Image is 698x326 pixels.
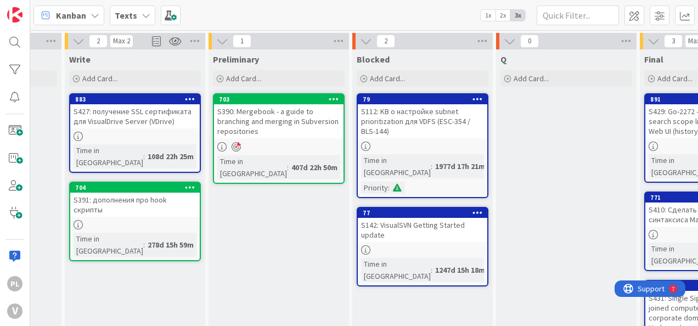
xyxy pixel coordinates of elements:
div: Time in [GEOGRAPHIC_DATA] [361,258,431,282]
span: 0 [520,35,539,48]
span: 2 [89,35,108,48]
span: 2 [376,35,395,48]
span: Preliminary [213,54,259,65]
span: Final [644,54,663,65]
span: : [431,160,432,172]
span: Add Card... [226,74,261,83]
div: S112: KB о настройке subnet prioritization для VDFS (ESC-354 / BLS-144) [358,104,487,138]
div: 79 [358,94,487,104]
div: 704S391: дополнения про hook скрипты [70,183,200,217]
div: 703S390: Mergebook - a guide to branching and merging in Subversion repositories [214,94,344,138]
span: Blocked [357,54,390,65]
div: 703 [219,95,344,103]
span: 3x [510,10,525,21]
span: : [143,150,145,162]
div: Time in [GEOGRAPHIC_DATA] [217,155,287,179]
div: 79S112: KB о настройке subnet prioritization для VDFS (ESC-354 / BLS-144) [358,94,487,138]
div: 1977d 17h 21m [432,160,488,172]
span: 1 [233,35,251,48]
div: 278d 15h 59m [145,239,196,251]
div: 407d 22h 50m [289,161,340,173]
div: PL [7,276,22,291]
div: S427: получение SSL сертификата для VisualDrive Server (VDrive) [70,104,200,128]
span: Add Card... [370,74,405,83]
div: S390: Mergebook - a guide to branching and merging in Subversion repositories [214,104,344,138]
div: Priority [361,182,388,194]
div: 883S427: получение SSL сертификата для VisualDrive Server (VDrive) [70,94,200,128]
div: Max 2 [113,38,130,44]
div: 883 [70,94,200,104]
div: Time in [GEOGRAPHIC_DATA] [74,144,143,168]
div: 7 [57,4,60,13]
div: 1247d 15h 18m [432,264,488,276]
div: Time in [GEOGRAPHIC_DATA] [74,233,143,257]
div: V [7,303,22,319]
div: 108d 22h 25m [145,150,196,162]
span: Add Card... [514,74,549,83]
div: 77 [358,208,487,218]
div: 77 [363,209,487,217]
span: Write [69,54,91,65]
div: 703 [214,94,344,104]
span: Kanban [56,9,86,22]
span: Add Card... [82,74,117,83]
span: 3 [664,35,683,48]
span: : [143,239,145,251]
span: Add Card... [657,74,693,83]
span: : [388,182,390,194]
div: 704 [75,184,200,192]
span: 2x [496,10,510,21]
span: Support [23,2,50,15]
a: 77S142: VisualSVN Getting Started updateTime in [GEOGRAPHIC_DATA]:1247d 15h 18m [357,207,488,286]
b: Texts [115,10,137,21]
div: Time in [GEOGRAPHIC_DATA] [361,154,431,178]
span: Q [500,54,506,65]
a: 704S391: дополнения про hook скриптыTime in [GEOGRAPHIC_DATA]:278d 15h 59m [69,182,201,261]
img: Visit kanbanzone.com [7,7,22,23]
span: : [431,264,432,276]
div: 77S142: VisualSVN Getting Started update [358,208,487,242]
a: 703S390: Mergebook - a guide to branching and merging in Subversion repositoriesTime in [GEOGRAPH... [213,93,345,184]
span: 1x [481,10,496,21]
a: 79S112: KB о настройке subnet prioritization для VDFS (ESC-354 / BLS-144)Time in [GEOGRAPHIC_DATA... [357,93,488,198]
span: : [287,161,289,173]
div: S391: дополнения про hook скрипты [70,193,200,217]
div: 79 [363,95,487,103]
div: 883 [75,95,200,103]
input: Quick Filter... [537,5,619,25]
div: S142: VisualSVN Getting Started update [358,218,487,242]
a: 883S427: получение SSL сертификата для VisualDrive Server (VDrive)Time in [GEOGRAPHIC_DATA]:108d ... [69,93,201,173]
div: 704 [70,183,200,193]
